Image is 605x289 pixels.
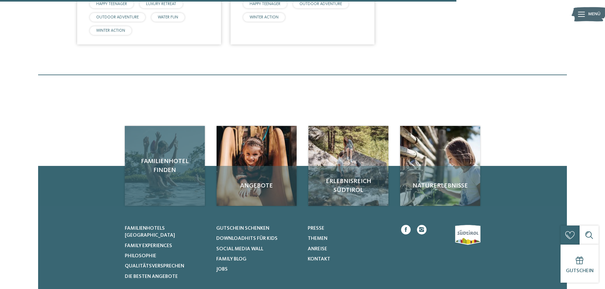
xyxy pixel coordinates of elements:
[566,268,594,273] span: Gutschein
[125,253,208,259] a: Philosophie
[308,257,330,262] span: Kontakt
[308,126,388,206] a: Familienhotels gesucht? Hier findet ihr die besten! Erlebnisreich Südtirol
[125,263,208,270] a: Qualitätsversprechen
[308,235,391,242] a: Themen
[146,2,176,6] span: LUXURY RETREAT
[216,246,300,253] a: Social Media Wall
[223,181,290,190] span: Angebote
[125,253,156,259] span: Philosophie
[216,267,228,272] span: Jobs
[216,246,263,252] span: Social Media Wall
[400,126,480,206] img: Familienhotels gesucht? Hier findet ihr die besten!
[308,226,324,231] span: Presse
[96,15,139,19] span: OUTDOOR ADVENTURE
[400,126,480,206] a: Familienhotels gesucht? Hier findet ihr die besten! Naturerlebnisse
[308,246,391,253] a: Anreise
[561,245,599,283] a: Gutschein
[125,273,208,280] a: Die besten Angebote
[299,2,342,6] span: OUTDOOR ADVENTURE
[125,242,208,249] a: Family Experiences
[216,257,246,262] span: Family Blog
[216,226,269,231] span: Gutschein schenken
[308,225,391,232] a: Presse
[250,15,279,19] span: WINTER ACTION
[308,256,391,263] a: Kontakt
[216,256,300,263] a: Family Blog
[217,126,297,206] a: Familienhotels gesucht? Hier findet ihr die besten! Angebote
[125,126,205,206] a: Familienhotels gesucht? Hier findet ihr die besten! Familienhotel finden
[125,225,208,239] a: Familienhotels [GEOGRAPHIC_DATA]
[125,264,184,269] span: Qualitätsversprechen
[216,225,300,232] a: Gutschein schenken
[308,126,388,206] img: Familienhotels gesucht? Hier findet ihr die besten!
[216,235,300,242] a: Downloadhits für Kids
[315,177,382,195] span: Erlebnisreich Südtirol
[158,15,178,19] span: WATER FUN
[308,236,327,241] span: Themen
[96,2,127,6] span: HAPPY TEENAGER
[96,29,125,33] span: WINTER ACTION
[131,157,198,175] span: Familienhotel finden
[216,266,300,273] a: Jobs
[308,246,327,252] span: Anreise
[407,181,474,190] span: Naturerlebnisse
[250,2,280,6] span: HAPPY TEENAGER
[216,236,278,241] span: Downloadhits für Kids
[125,274,178,279] span: Die besten Angebote
[125,243,172,248] span: Family Experiences
[217,126,297,206] img: Familienhotels gesucht? Hier findet ihr die besten!
[125,226,175,238] span: Familienhotels [GEOGRAPHIC_DATA]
